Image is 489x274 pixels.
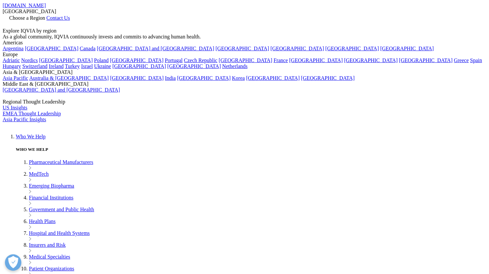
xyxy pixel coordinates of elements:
a: Israel [81,63,93,69]
a: [GEOGRAPHIC_DATA] [25,46,78,51]
a: Ireland [49,63,63,69]
a: Health Plans [29,218,56,224]
a: [GEOGRAPHIC_DATA] [215,46,269,51]
a: Emerging Biopharma [29,183,74,189]
a: Pharmaceutical Manufacturers [29,159,93,165]
a: France [274,57,288,63]
div: As a global community, IQVIA continuously invests and commits to advancing human health. [3,34,486,40]
div: [GEOGRAPHIC_DATA] [3,9,486,14]
a: [DOMAIN_NAME] [3,3,46,8]
div: Americas [3,40,486,46]
a: Asia Pacific Insights [3,117,46,122]
a: Medical Specialties [29,254,70,260]
button: Open Preferences [5,254,21,271]
h5: WHO WE HELP [16,147,486,152]
span: Choose a Region [9,15,45,21]
a: [GEOGRAPHIC_DATA] [289,57,343,63]
a: [GEOGRAPHIC_DATA] [399,57,453,63]
a: [GEOGRAPHIC_DATA] and [GEOGRAPHIC_DATA] [97,46,214,51]
a: Government and Public Health [29,207,94,212]
a: [GEOGRAPHIC_DATA] [246,75,300,81]
a: Turkey [65,63,80,69]
div: Middle East & [GEOGRAPHIC_DATA] [3,81,486,87]
a: Who We Help [16,134,46,139]
a: Switzerland [22,63,47,69]
a: [GEOGRAPHIC_DATA] [301,75,355,81]
a: Czech Republic [184,57,217,63]
a: Financial Institutions [29,195,74,200]
a: Korea [232,75,245,81]
a: Hospital and Health Systems [29,230,90,236]
a: Ukraine [94,63,111,69]
div: Regional Thought Leadership [3,99,486,105]
div: Explore IQVIA by region [3,28,486,34]
a: Patient Organizations [29,266,74,271]
a: US Insights [3,105,27,110]
a: Asia Pacific [3,75,28,81]
a: [GEOGRAPHIC_DATA] [110,75,164,81]
a: [GEOGRAPHIC_DATA] [177,75,231,81]
a: [GEOGRAPHIC_DATA] [325,46,379,51]
a: Poland [94,57,108,63]
a: [GEOGRAPHIC_DATA] [112,63,166,69]
a: [GEOGRAPHIC_DATA] [219,57,272,63]
a: Adriatic [3,57,20,63]
a: MedTech [29,171,49,177]
a: Spain [470,57,482,63]
a: Nordics [21,57,38,63]
a: Argentina [3,46,24,51]
a: Hungary [3,63,21,69]
a: Greece [454,57,469,63]
a: [GEOGRAPHIC_DATA] [270,46,324,51]
a: Canada [80,46,96,51]
a: Netherlands [222,63,247,69]
a: Portugal [165,57,183,63]
a: [GEOGRAPHIC_DATA] [39,57,93,63]
a: Insurers and Risk [29,242,66,248]
a: Contact Us [46,15,70,21]
a: Australia & [GEOGRAPHIC_DATA] [29,75,109,81]
a: [GEOGRAPHIC_DATA] [110,57,164,63]
a: EMEA Thought Leadership [3,111,61,116]
a: [GEOGRAPHIC_DATA] [167,63,221,69]
div: Europe [3,52,486,57]
a: [GEOGRAPHIC_DATA] and [GEOGRAPHIC_DATA] [3,87,120,93]
div: Asia & [GEOGRAPHIC_DATA] [3,69,486,75]
a: [GEOGRAPHIC_DATA] [344,57,398,63]
a: India [165,75,176,81]
a: [GEOGRAPHIC_DATA] [380,46,434,51]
